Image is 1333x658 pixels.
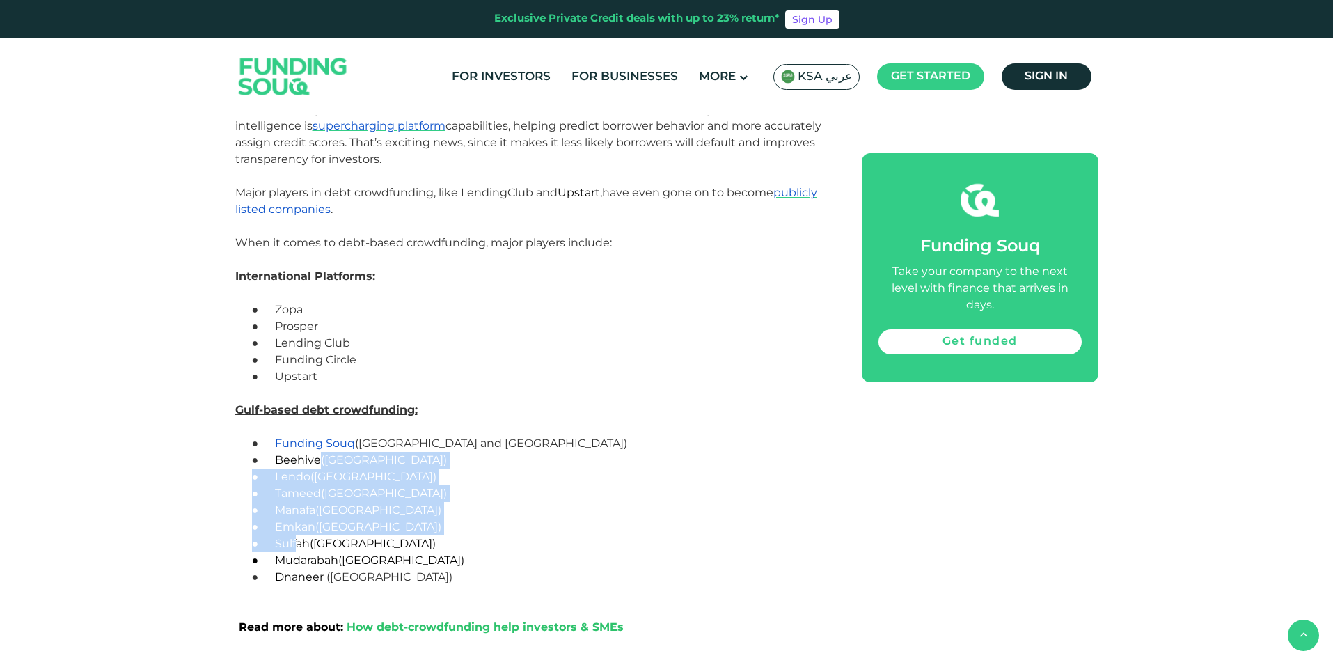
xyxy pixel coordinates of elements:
span: Upstart [275,370,317,383]
span: Manafa [275,503,315,517]
span: Tameed [275,487,321,500]
span: ([GEOGRAPHIC_DATA]) [315,503,441,517]
span: ([GEOGRAPHIC_DATA]) [315,520,441,533]
span: Lending Club [275,336,350,350]
span: Beehive [275,453,321,467]
a: publicly listed companies [235,186,817,216]
span: Get started [891,71,970,81]
span: ● [252,520,276,533]
span: Zopa [275,303,303,316]
span: More [699,71,736,83]
span: When it comes to debt-based crowdfunding, major players include: [235,236,612,249]
a: For Businesses [568,65,681,88]
a: Funding Souq [275,437,355,450]
span: Major players in debt crowdfunding, like LendingClub and [235,186,558,199]
span: Dnaneer [275,570,324,583]
span: Read more about: [239,620,343,634]
span: ([GEOGRAPHIC_DATA]) [324,570,452,583]
div: Exclusive Private Credit deals with up to 23% return* [494,11,780,27]
a: For Investors [448,65,554,88]
span: Sulfah [275,537,310,550]
div: Take your company to the next level with finance that arrives in days. [878,264,1082,314]
a: supercharging platform [313,119,445,132]
span: capabilities, helping predict borrower behavior and more accurately assign credit scores. That’s ... [235,119,821,166]
a: How debt-crowdfunding help investors & SMEs [347,620,624,634]
a: Get funded [878,329,1082,354]
a: Sign in [1002,63,1091,90]
span: ● [252,370,276,383]
span: ● [252,487,276,500]
span: Lendo [275,470,310,483]
a: Sign Up [785,10,839,29]
span: KSA عربي [798,69,852,85]
img: fsicon [961,181,999,219]
span: Upstart [558,186,600,199]
span: ● [252,336,276,350]
span: Sign in [1025,71,1068,81]
span: ● [252,453,276,467]
span: . [331,203,333,216]
span: ● [252,537,276,550]
span: have even gone on to become [600,186,773,199]
span: ([GEOGRAPHIC_DATA]) [321,487,447,500]
span: The platforms let investors choose which loans to fund based on their appetite for risk versus re... [235,36,811,132]
span: ● [252,503,276,517]
button: back [1288,620,1319,651]
span: ([GEOGRAPHIC_DATA]) [338,554,464,567]
span: ● [252,303,276,316]
span: ([GEOGRAPHIC_DATA]) [321,453,447,467]
img: Logo [225,42,361,112]
span: ([GEOGRAPHIC_DATA]) [310,470,436,483]
span: Funding Circle [275,353,356,366]
span: ([GEOGRAPHIC_DATA] and [GEOGRAPHIC_DATA]) [355,437,627,450]
span: ● [252,554,276,567]
span: Prosper [275,320,318,333]
span: ● [252,570,276,583]
span: Mudarabah [275,554,338,567]
span: ([GEOGRAPHIC_DATA]) [310,537,436,550]
span: , [600,186,602,199]
span: Funding Souq [920,239,1040,255]
span: Emkan [275,520,315,533]
span: ● [252,320,276,333]
span: ● [252,353,276,366]
strong: nternational Platforms: [239,269,375,283]
span: Gulf-based debt crowdfunding: [235,403,418,416]
img: SA Flag [781,70,795,84]
span: ● [252,470,276,483]
strong: I [235,269,239,283]
span: ● [252,437,276,450]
